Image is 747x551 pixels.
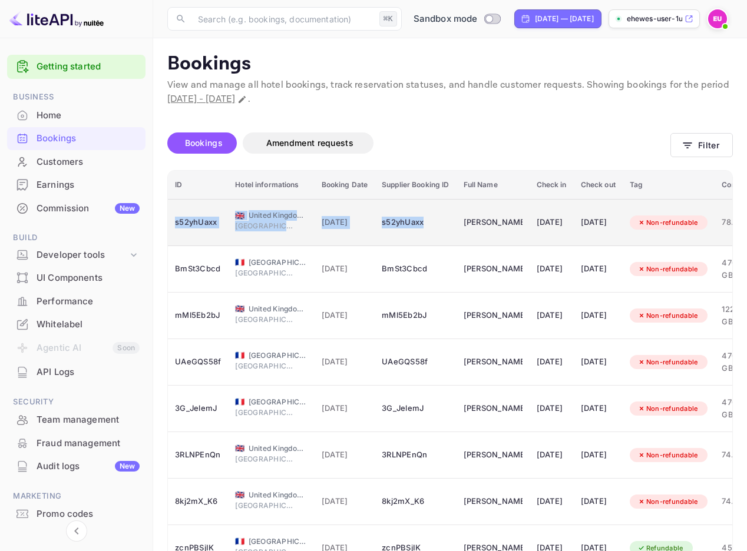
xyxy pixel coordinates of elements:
span: United Kingdom of [GEOGRAPHIC_DATA] and [GEOGRAPHIC_DATA] [249,210,308,221]
div: [DATE] [537,492,567,511]
button: Collapse navigation [66,520,87,542]
div: [DATE] [581,213,616,232]
div: [DATE] [581,306,616,325]
p: View and manage all hotel bookings, track reservation statuses, and handle customer requests. Sho... [167,78,733,107]
a: Getting started [37,60,140,74]
div: UI Components [37,271,140,285]
div: Promo codes [7,503,146,526]
div: [DATE] [537,306,567,325]
div: Commission [37,202,140,215]
div: s52yhUaxx [175,213,221,232]
th: Check out [574,171,623,200]
span: [GEOGRAPHIC_DATA] [235,221,294,231]
div: Getting started [7,55,146,79]
div: Ellis Hewes [464,306,523,325]
div: [DATE] [581,353,616,371]
div: Customers [37,155,140,169]
div: Audit logs [37,460,140,473]
span: Amendment requests [266,138,353,148]
div: [DATE] — [DATE] [535,14,594,24]
span: [GEOGRAPHIC_DATA] [235,454,294,464]
span: [GEOGRAPHIC_DATA] [249,350,308,361]
span: [DATE] [322,216,368,229]
span: [GEOGRAPHIC_DATA] [235,361,294,371]
span: France [235,537,244,545]
span: United Kingdom of [GEOGRAPHIC_DATA] and [GEOGRAPHIC_DATA] [249,490,308,500]
div: UAeGQS58f [382,353,449,371]
div: [DATE] [537,446,567,464]
div: Home [37,109,140,122]
span: [DATE] [322,263,368,275]
div: New [115,203,140,214]
div: Non-refundable [630,308,706,323]
div: API Logs [7,361,146,384]
span: [GEOGRAPHIC_DATA] [249,257,308,268]
div: Ellis Hewes [464,399,523,418]
div: 8kj2mX_K6 [175,492,221,511]
a: API Logs [7,361,146,383]
span: United Kingdom of Great Britain and Northern Ireland [235,212,244,220]
div: [DATE] [537,399,567,418]
div: account-settings tabs [167,132,670,154]
div: Promo codes [37,507,140,521]
div: Team management [37,413,140,427]
div: [DATE] [537,353,567,371]
a: Bookings [7,127,146,149]
span: Security [7,396,146,409]
div: Non-refundable [630,215,706,230]
div: New [115,461,140,472]
input: Search (e.g. bookings, documentation) [191,7,375,31]
span: [GEOGRAPHIC_DATA] [235,407,294,418]
div: UI Components [7,267,146,290]
div: [DATE] [581,446,616,464]
div: Performance [7,290,146,313]
th: Hotel informations [228,171,314,200]
div: 3RLNPEnQn [382,446,449,464]
div: mMl5Eb2bJ [175,306,221,325]
div: 3RLNPEnQn [175,446,221,464]
div: Earnings [37,178,140,192]
span: United Kingdom of Great Britain and Northern Ireland [235,444,244,452]
div: Switch to Production mode [409,12,505,26]
div: Fraud management [7,432,146,455]
div: Non-refundable [630,262,706,277]
div: CommissionNew [7,197,146,220]
span: [GEOGRAPHIC_DATA] [235,500,294,511]
div: Audit logsNew [7,455,146,478]
p: Bookings [167,52,733,76]
a: Fraud management [7,432,146,454]
div: [DATE] [537,213,567,232]
span: [DATE] [322,402,368,415]
div: Bookings [7,127,146,150]
span: Bookings [185,138,223,148]
div: Performance [37,295,140,308]
div: Earnings [7,174,146,197]
span: [DATE] [322,495,368,508]
a: Whitelabel [7,313,146,335]
div: Whitelabel [37,318,140,331]
div: Fraud management [37,437,140,450]
div: 3G_JelemJ [175,399,221,418]
div: 8kj2mX_K6 [382,492,449,511]
a: CommissionNew [7,197,146,219]
button: Filter [670,133,733,157]
a: Promo codes [7,503,146,525]
span: [GEOGRAPHIC_DATA] [249,397,308,407]
span: United Kingdom of Great Britain and Northern Ireland [235,491,244,499]
div: API Logs [37,366,140,379]
span: [GEOGRAPHIC_DATA] [249,536,308,547]
span: Build [7,231,146,244]
div: [DATE] [537,260,567,278]
div: [DATE] [581,492,616,511]
a: Performance [7,290,146,312]
span: United Kingdom of Great Britain and Northern Ireland [235,305,244,313]
div: Ellis Hewes [464,260,523,278]
th: ID [168,171,228,200]
button: Change date range [236,94,248,105]
a: Audit logsNew [7,455,146,477]
div: mMl5Eb2bJ [382,306,449,325]
div: ELlis Hewes [464,213,523,232]
a: Customers [7,151,146,172]
span: Sandbox mode [414,12,478,26]
div: Non-refundable [630,448,706,463]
